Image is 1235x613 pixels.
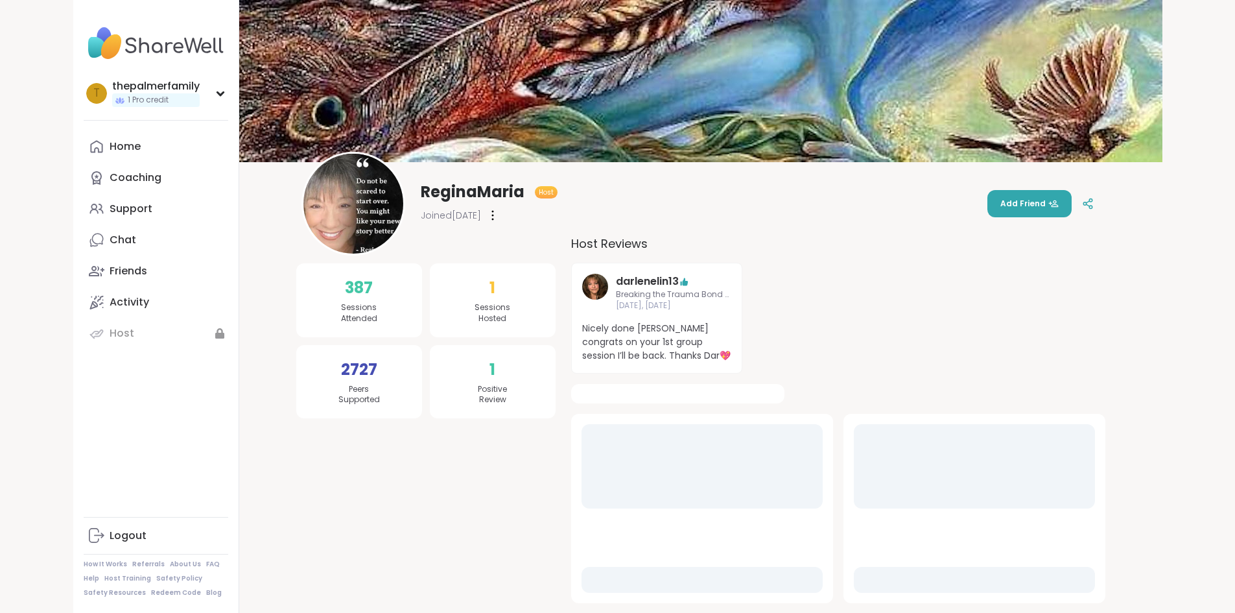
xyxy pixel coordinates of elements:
a: Redeem Code [151,588,201,597]
a: Home [84,131,228,162]
span: Host [539,187,554,197]
a: FAQ [206,560,220,569]
span: 1 [489,276,495,300]
a: Safety Policy [156,574,202,583]
div: Logout [110,529,147,543]
span: Nicely done [PERSON_NAME] congrats on your 1st group session I’ll be back. Thanks Dar💖 [582,322,731,363]
a: Safety Resources [84,588,146,597]
span: 387 [345,276,373,300]
span: Peers Supported [338,384,380,406]
a: Host Training [104,574,151,583]
div: Home [110,139,141,154]
span: 1 Pro credit [128,95,169,106]
img: ShareWell Nav Logo [84,21,228,66]
a: Support [84,193,228,224]
img: ReginaMaria [303,154,403,254]
a: Help [84,574,99,583]
span: ReginaMaria [421,182,524,202]
div: Coaching [110,171,161,185]
span: t [93,85,100,102]
a: How It Works [84,560,127,569]
div: Activity [110,295,149,309]
a: Logout [84,520,228,551]
div: Host [110,326,134,341]
a: About Us [170,560,201,569]
div: thepalmerfamily [112,79,200,93]
a: darlenelin13 [582,274,608,311]
div: Support [110,202,152,216]
a: Blog [206,588,222,597]
a: Friends [84,256,228,287]
img: darlenelin13 [582,274,608,300]
a: Host [84,318,228,349]
span: [DATE], [DATE] [616,300,731,311]
span: 2727 [341,358,377,381]
a: darlenelin13 [616,274,679,289]
span: Breaking the Trauma Bond and "Letting Go" [616,289,731,300]
a: Referrals [132,560,165,569]
span: Sessions Attended [341,302,377,324]
a: Coaching [84,162,228,193]
span: 1 [489,358,495,381]
a: Chat [84,224,228,256]
button: Add Friend [987,190,1072,217]
div: Friends [110,264,147,278]
a: Activity [84,287,228,318]
span: Add Friend [1000,198,1059,210]
span: Joined [DATE] [421,209,481,222]
span: Sessions Hosted [475,302,510,324]
div: Chat [110,233,136,247]
span: Positive Review [478,384,507,406]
